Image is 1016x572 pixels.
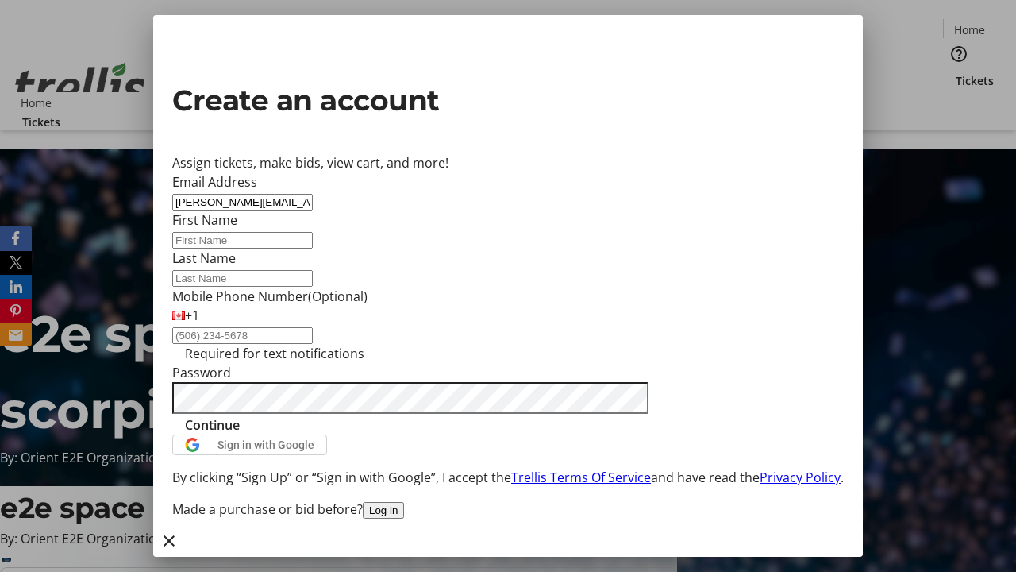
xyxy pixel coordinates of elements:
button: Close [153,525,185,557]
button: Continue [172,415,252,435]
h2: Create an account [172,79,844,122]
a: Trellis Terms Of Service [511,469,651,486]
div: Made a purchase or bid before? [172,500,844,519]
input: (506) 234-5678 [172,327,313,344]
input: First Name [172,232,313,249]
label: Password [172,364,231,381]
label: Mobile Phone Number (Optional) [172,288,368,305]
input: Last Name [172,270,313,287]
button: Log in [363,502,404,519]
label: Email Address [172,173,257,191]
label: First Name [172,211,237,229]
tr-hint: Required for text notifications [185,344,364,363]
div: Assign tickets, make bids, view cart, and more! [172,153,844,172]
span: Continue [185,415,240,435]
input: Email Address [172,194,313,211]
a: Privacy Policy [760,469,841,486]
p: By clicking “Sign Up” or “Sign in with Google”, I accept the and have read the . [172,468,844,487]
span: Sign in with Google [217,439,314,451]
label: Last Name [172,249,236,267]
button: Sign in with Google [172,435,327,455]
